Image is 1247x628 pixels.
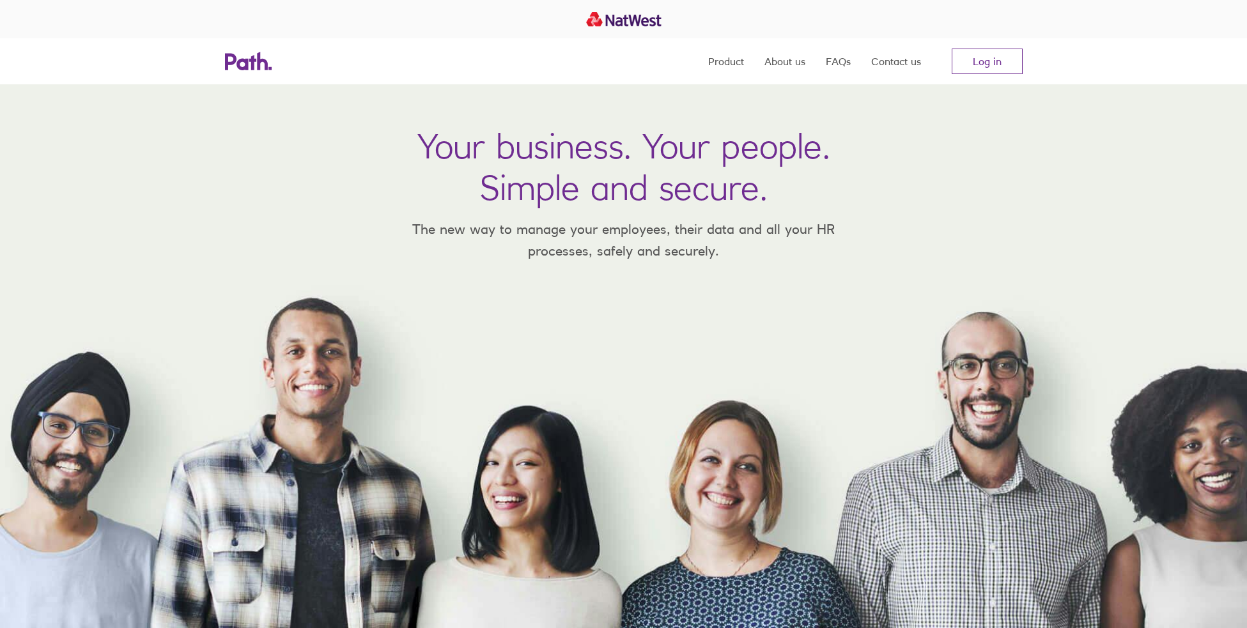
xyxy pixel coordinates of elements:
a: About us [764,38,805,84]
a: Contact us [871,38,921,84]
h1: Your business. Your people. Simple and secure. [417,125,830,208]
a: FAQs [826,38,851,84]
a: Product [708,38,744,84]
p: The new way to manage your employees, their data and all your HR processes, safely and securely. [394,218,854,261]
a: Log in [952,49,1023,74]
